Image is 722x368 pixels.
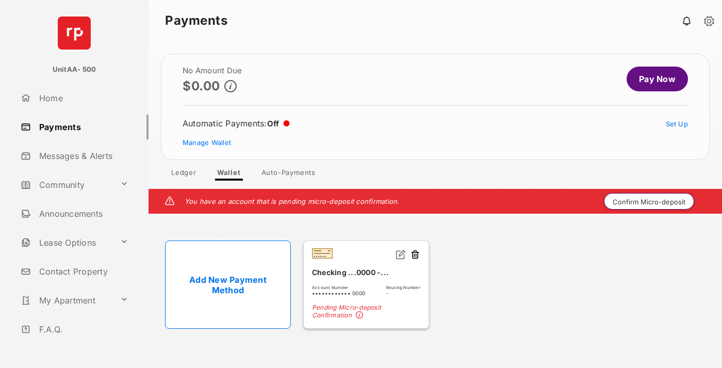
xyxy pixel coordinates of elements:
button: Confirm Micro-deposit [604,193,694,210]
div: Checking ...0000 -... [312,264,420,281]
a: Messages & Alerts [17,143,149,168]
a: Add New Payment Method [165,241,291,329]
img: svg+xml;base64,PHN2ZyB2aWV3Qm94PSIwIDAgMjQgMjQiIHdpZHRoPSIxNiIgaGVpZ2h0PSIxNiIgZmlsbD0ibm9uZSIgeG... [396,249,406,260]
span: Account Number [312,285,365,290]
h2: No Amount Due [183,67,242,75]
div: Automatic Payments : [183,118,290,129]
a: F.A.Q. [17,317,149,342]
img: svg+xml;base64,PHN2ZyB4bWxucz0iaHR0cDovL3d3dy53My5vcmcvMjAwMC9zdmciIHdpZHRoPSI2NCIgaGVpZ2h0PSI2NC... [58,17,91,50]
a: Contact Property [17,259,149,284]
span: Pending Micro-deposit Confirmation [312,303,420,320]
a: My Apartment [17,288,116,313]
span: Routing Number [386,285,420,290]
p: UnitAA- 500 [53,65,96,75]
p: $0.00 [183,79,220,93]
a: Payments [17,115,149,139]
a: Announcements [17,201,149,226]
strong: Payments [165,14,227,27]
a: Ledger [163,168,205,181]
a: Lease Options [17,230,116,255]
a: Auto-Payments [253,168,324,181]
a: Set Up [666,120,688,128]
em: You have an account that is pending micro-deposit confirmation. [185,197,400,205]
span: Off [267,119,280,129]
a: Wallet [209,168,249,181]
span: •••••••••••• 0000 [312,290,365,296]
a: Home [17,86,149,110]
span: - [386,290,420,296]
a: Community [17,172,116,197]
a: Manage Wallet [183,138,231,147]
